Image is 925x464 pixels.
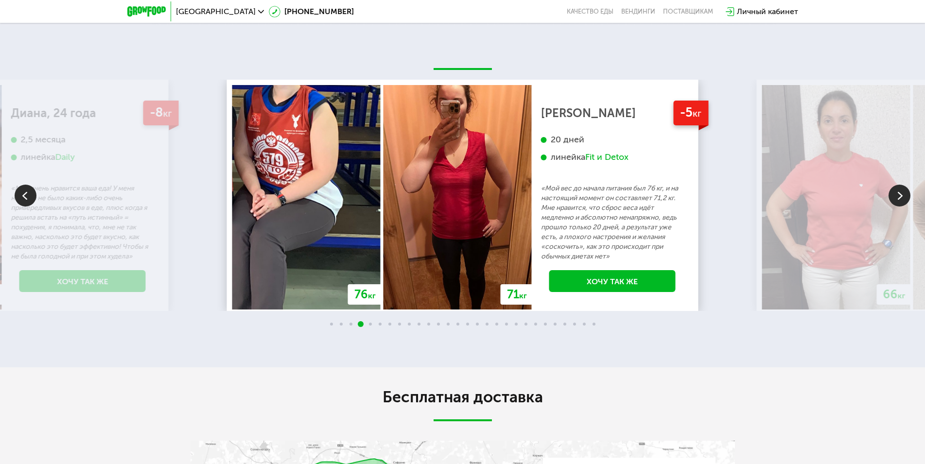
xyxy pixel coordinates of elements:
[19,270,146,292] a: Хочу так же
[693,108,701,119] span: кг
[889,185,910,206] img: Slide right
[368,291,376,300] span: кг
[541,152,684,163] div: линейка
[898,291,906,300] span: кг
[663,8,713,16] div: поставщикам
[11,108,154,118] div: Диана, 24 года
[11,184,154,261] p: «Мне очень нравится ваша еда! У меня никогда не было каких-либо очень привередливых вкусов в еде,...
[176,8,256,16] span: [GEOGRAPHIC_DATA]
[163,108,172,119] span: кг
[673,101,708,125] div: -5
[585,152,628,163] div: Fit и Detox
[519,291,527,300] span: кг
[55,152,75,163] div: Daily
[269,6,354,17] a: [PHONE_NUMBER]
[541,134,684,145] div: 20 дней
[541,184,684,261] p: «Мой вес до начала питания был 76 кг, и на настоящий момент он составляет 71,2 кг. Мне нравится, ...
[737,6,798,17] div: Личный кабинет
[11,134,154,145] div: 2,5 месяца
[11,152,154,163] div: линейка
[191,387,735,407] h2: Бесплатная доставка
[877,284,912,305] div: 66
[348,284,382,305] div: 76
[143,101,178,125] div: -8
[541,108,684,118] div: [PERSON_NAME]
[501,284,533,305] div: 71
[15,185,36,206] img: Slide left
[621,8,655,16] a: Вендинги
[549,270,676,292] a: Хочу так же
[567,8,613,16] a: Качество еды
